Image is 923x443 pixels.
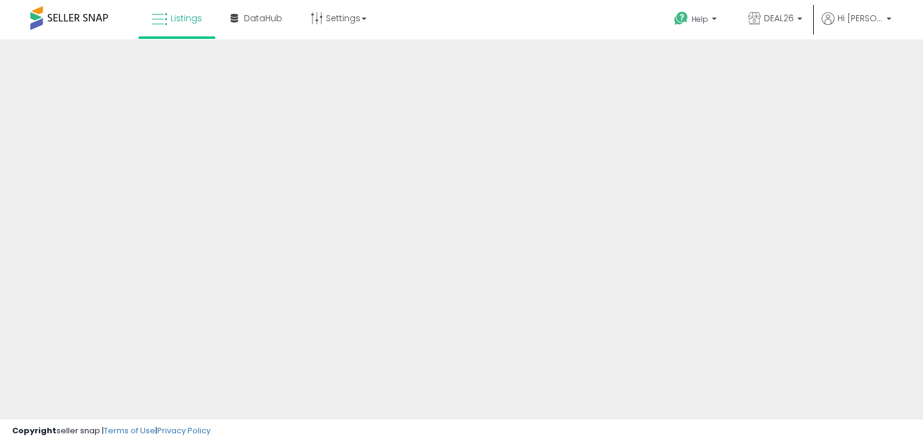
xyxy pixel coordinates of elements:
a: Terms of Use [104,425,155,436]
span: DEAL26 [764,12,794,24]
span: Hi [PERSON_NAME] [837,12,883,24]
div: seller snap | | [12,425,211,437]
a: Privacy Policy [157,425,211,436]
a: Help [664,2,729,39]
span: Help [692,14,708,24]
span: Listings [171,12,202,24]
span: DataHub [244,12,282,24]
a: Hi [PERSON_NAME] [822,12,891,39]
i: Get Help [674,11,689,26]
strong: Copyright [12,425,56,436]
